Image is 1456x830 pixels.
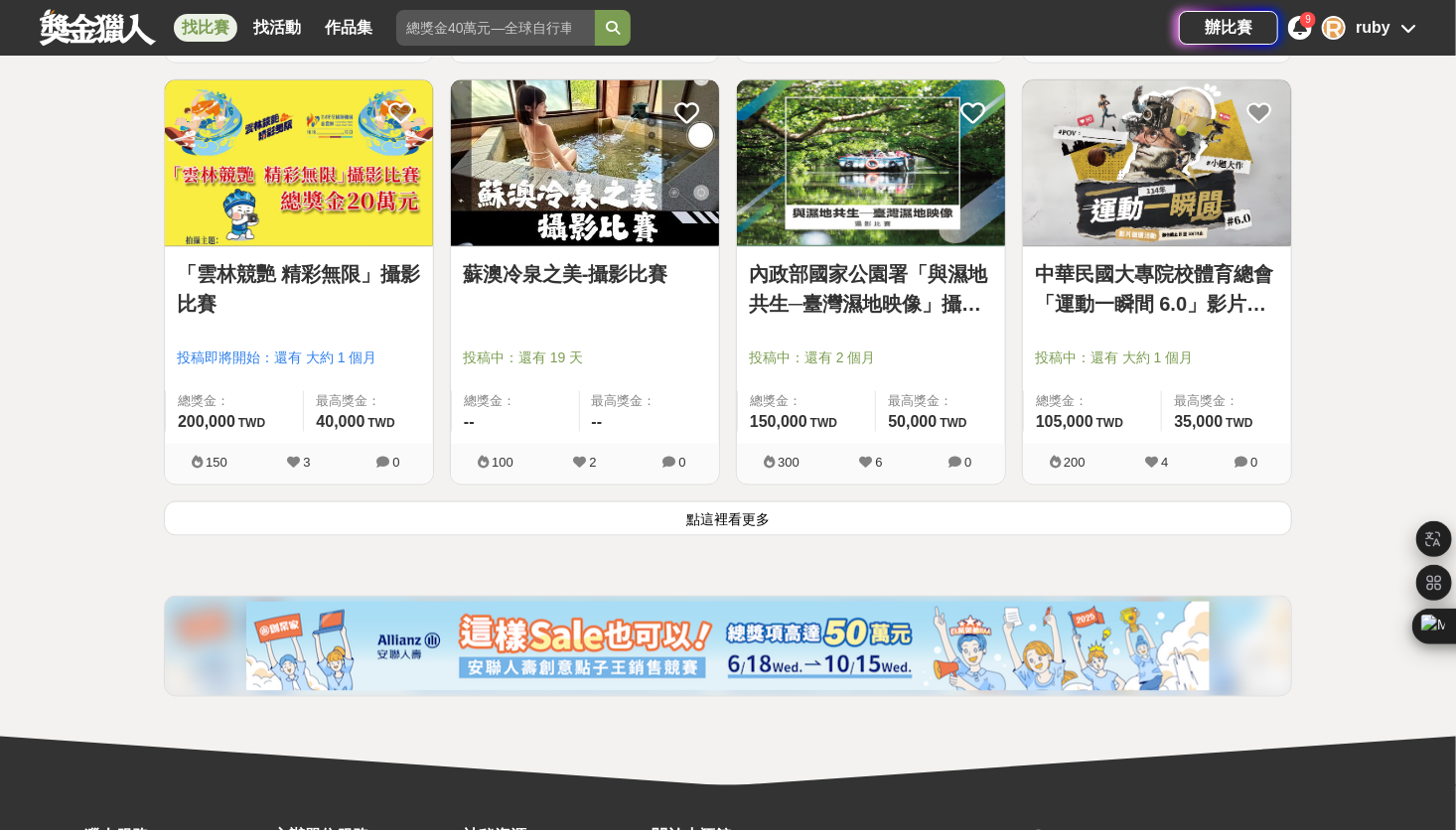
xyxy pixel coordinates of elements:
[749,259,993,319] a: 內政部國家公園署「與濕地共生─臺灣濕地映像」攝影比賽
[737,80,1005,247] a: Cover Image
[177,347,421,368] span: 投稿即將開始：還有 大約 1 個月
[464,413,475,430] span: --
[1174,391,1279,411] span: 最高獎金：
[246,602,1210,691] img: cf4fb443-4ad2-4338-9fa3-b46b0bf5d316.png
[317,14,380,42] a: 作品集
[238,416,265,430] span: TWD
[174,14,237,42] a: 找比賽
[178,413,235,430] span: 200,000
[316,413,364,430] span: 40,000
[1064,455,1086,470] span: 200
[1096,416,1123,430] span: TWD
[451,80,719,247] a: Cover Image
[888,391,993,411] span: 最高獎金：
[1174,413,1223,430] span: 35,000
[1035,259,1279,319] a: 中華民國大專院校體育總會「運動一瞬間 6.0」影片徵選活動
[206,455,227,470] span: 150
[1322,16,1346,40] div: R
[592,391,708,411] span: 最高獎金：
[750,413,807,430] span: 150,000
[940,416,966,430] span: TWD
[750,391,863,411] span: 總獎金：
[888,413,937,430] span: 50,000
[678,455,685,470] span: 0
[165,80,433,246] img: Cover Image
[165,80,433,247] a: Cover Image
[1250,455,1257,470] span: 0
[778,455,800,470] span: 300
[464,391,567,411] span: 總獎金：
[492,455,513,470] span: 100
[875,455,882,470] span: 6
[1306,14,1312,25] span: 9
[245,14,309,42] a: 找活動
[177,259,421,319] a: 「雲林競艷 精彩無限」攝影比賽
[316,391,421,411] span: 最高獎金：
[1023,80,1291,246] img: Cover Image
[396,10,595,46] input: 總獎金40萬元—全球自行車設計比賽
[463,259,707,289] a: 蘇澳冷泉之美-攝影比賽
[1226,416,1252,430] span: TWD
[589,455,596,470] span: 2
[737,80,1005,246] img: Cover Image
[1036,413,1093,430] span: 105,000
[1023,80,1291,247] a: Cover Image
[1356,16,1390,40] div: ruby
[164,501,1292,536] button: 點這裡看更多
[178,391,291,411] span: 總獎金：
[810,416,837,430] span: TWD
[463,347,707,368] span: 投稿中：還有 19 天
[1161,455,1168,470] span: 4
[392,455,399,470] span: 0
[451,80,719,246] img: Cover Image
[592,413,603,430] span: --
[749,347,993,368] span: 投稿中：還有 2 個月
[367,416,394,430] span: TWD
[1036,391,1149,411] span: 總獎金：
[964,455,971,470] span: 0
[1179,11,1278,45] a: 辦比賽
[303,455,310,470] span: 3
[1035,347,1279,368] span: 投稿中：還有 大約 1 個月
